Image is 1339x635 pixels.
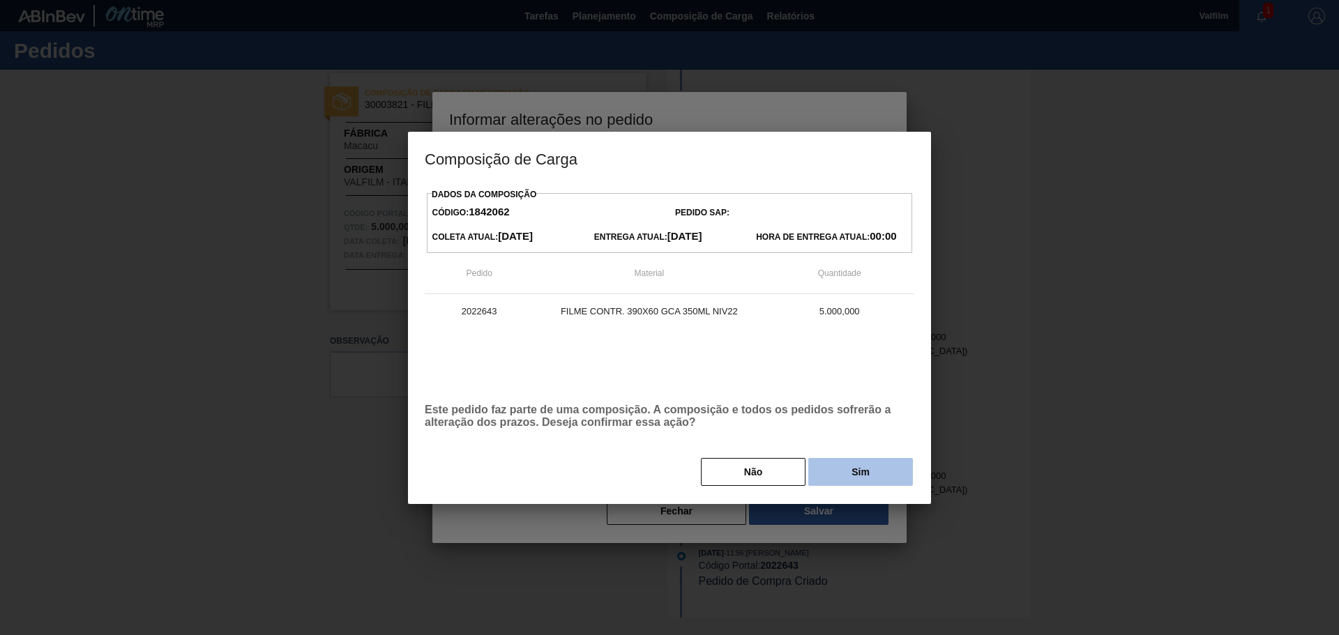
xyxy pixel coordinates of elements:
[425,404,914,429] p: Este pedido faz parte de uma composição. A composição e todos os pedidos sofrerão a alteração dos...
[870,230,896,242] strong: 00:00
[675,208,729,217] span: Pedido SAP:
[466,268,492,278] span: Pedido
[498,230,533,242] strong: [DATE]
[534,294,764,329] td: FILME CONTR. 390X60 GCA 350ML NIV22
[667,230,702,242] strong: [DATE]
[818,268,861,278] span: Quantidade
[432,232,533,242] span: Coleta Atual:
[764,294,914,329] td: 5.000,000
[408,132,931,185] h3: Composição de Carga
[701,458,805,486] button: Não
[432,208,510,217] span: Código:
[635,268,665,278] span: Material
[432,190,536,199] label: Dados da Composição
[756,232,896,242] span: Hora de Entrega Atual:
[469,206,509,217] strong: 1842062
[594,232,702,242] span: Entrega Atual:
[808,458,913,486] button: Sim
[425,294,534,329] td: 2022643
